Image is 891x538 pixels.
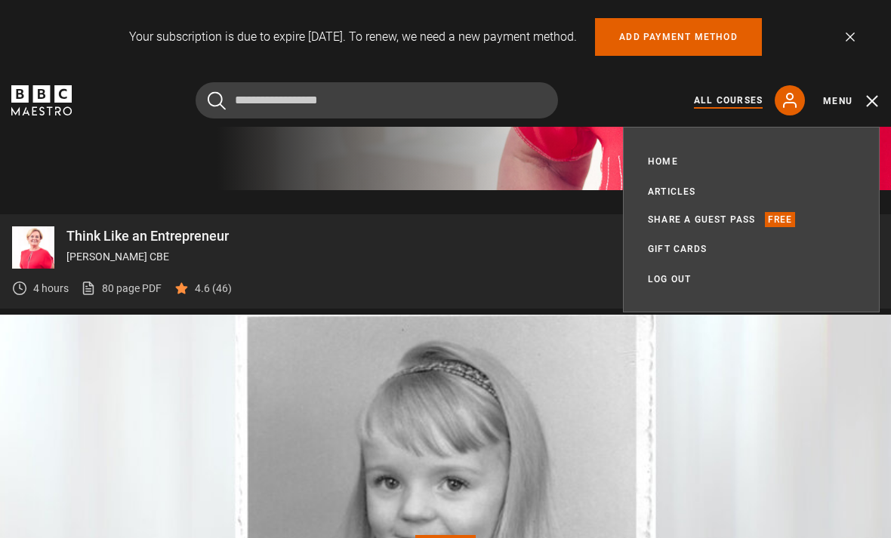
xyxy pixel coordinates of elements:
button: Submit the search query [208,91,226,110]
p: Think Like an Entrepreneur [66,229,879,243]
a: Share a guest pass [648,212,756,227]
a: Articles [648,184,696,199]
a: Log out [648,272,691,287]
p: Your subscription is due to expire [DATE]. To renew, we need a new payment method. [129,28,577,46]
p: Free [765,212,796,227]
p: 4.6 (46) [195,281,232,297]
a: Home [648,154,678,169]
a: Add payment method [595,18,762,56]
p: 4 hours [33,281,69,297]
a: Gift Cards [648,241,707,257]
input: Search [196,82,558,118]
a: 80 page PDF [81,281,162,297]
p: [PERSON_NAME] CBE [66,249,879,265]
button: Toggle navigation [823,94,880,109]
svg: BBC Maestro [11,85,72,115]
a: All Courses [694,94,763,107]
